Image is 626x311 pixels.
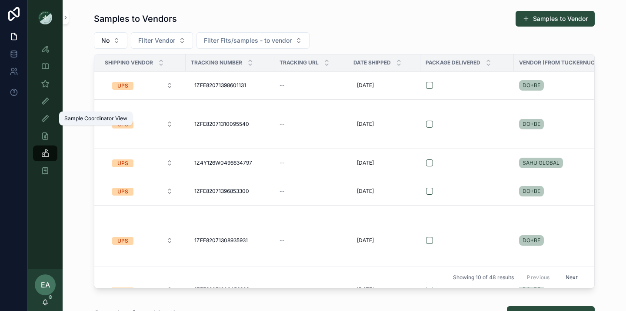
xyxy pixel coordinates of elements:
span: DO+BE [523,237,540,244]
span: Vendor (from Tuckernuck [519,59,599,66]
a: [DATE] [353,156,415,170]
span: -- [280,237,285,244]
span: 1ZFE82071310095540 [194,121,249,128]
a: SAHU GLOBAL [519,156,599,170]
span: [DATE] [357,188,374,195]
span: 1ZFE82071396853300 [194,188,249,195]
a: [DATE] [353,117,415,131]
a: DO+BE [519,78,599,92]
a: -- [280,237,343,244]
span: 1ZFE82071308935931 [194,237,248,244]
span: No [101,36,110,45]
a: 1ZFE82071398601131 [191,78,269,92]
span: SAHU GLOBAL [523,159,559,166]
div: UPS [117,237,128,245]
a: DO+BE [519,80,544,91]
a: -- [280,82,343,89]
span: Filter Vendor [138,36,175,45]
span: DO+BE [523,82,540,89]
span: Tracking Number [191,59,242,66]
button: Select Button [131,32,193,49]
div: UPS [117,82,128,90]
button: Samples to Vendor [516,11,595,27]
a: DO+BE [519,117,599,131]
span: Filter Fits/samples - to vendor [204,36,292,45]
button: Select Button [105,78,180,93]
span: -- [280,121,285,128]
span: [DATE] [357,237,374,244]
button: Select Button [105,233,180,248]
a: DO+BE [519,119,544,129]
span: [DATE] [357,159,374,166]
span: DO+BE [523,121,540,128]
h1: Samples to Vendors [94,13,177,25]
span: -- [280,82,285,89]
span: Package Delivered [426,59,480,66]
div: scrollable content [28,35,63,190]
a: [DATE] [353,184,415,198]
span: DO+BE [523,188,540,195]
span: Shipping Vendor [105,59,153,66]
a: -- [280,121,343,128]
span: EA [41,280,50,290]
button: Select Button [105,116,180,132]
button: Select Button [196,32,310,49]
a: DO+BE [519,184,599,198]
span: 1Z4Y126W0496634797 [194,159,252,166]
button: Next [559,271,584,284]
div: UPS [117,188,128,196]
a: 1ZFE82071310095540 [191,117,269,131]
span: [DATE] [357,82,374,89]
button: Select Button [94,32,127,49]
span: -- [280,188,285,195]
span: 1ZFE82071398601131 [194,82,246,89]
a: [DATE] [353,233,415,247]
a: -- [280,159,343,166]
span: Tracking URL [280,59,319,66]
a: DO+BE [519,186,544,196]
a: 1ZFE82071396853300 [191,184,269,198]
div: Sample Coordinator View [64,115,127,122]
span: Showing 10 of 48 results [453,274,514,281]
button: Select Button [105,155,180,171]
a: Select Button [105,77,180,94]
a: SAHU GLOBAL [519,158,563,168]
span: [DATE] [357,121,374,128]
a: [DATE] [353,78,415,92]
a: 1Z4Y126W0496634797 [191,156,269,170]
a: 1ZFE82071308935931 [191,233,269,247]
a: -- [280,188,343,195]
div: UPS [117,159,128,167]
span: -- [280,159,285,166]
span: Date Shipped [353,59,391,66]
a: DO+BE [519,235,544,246]
button: Select Button [105,183,180,199]
a: DO+BE [519,233,599,247]
img: App logo [38,10,52,24]
a: Select Button [105,155,180,171]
